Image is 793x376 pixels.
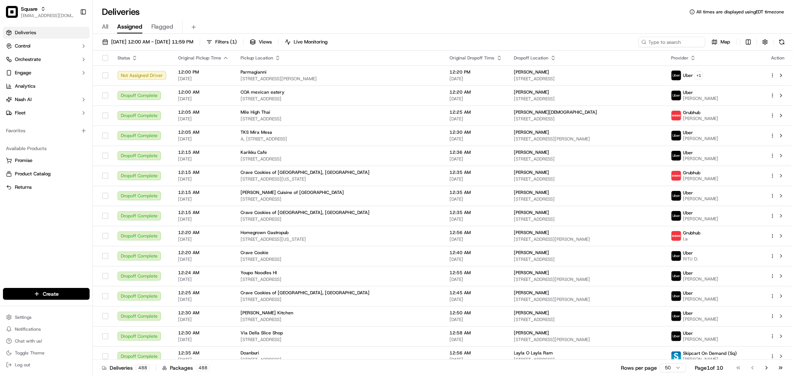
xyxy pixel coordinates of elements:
[514,156,660,162] span: [STREET_ADDRESS]
[3,360,90,370] button: Log out
[178,357,229,363] span: [DATE]
[102,6,140,18] h1: Deliveries
[241,317,438,322] span: [STREET_ADDRESS]
[450,330,502,336] span: 12:58 AM
[514,136,660,142] span: [STREET_ADDRESS][PERSON_NAME]
[621,364,657,372] p: Rows per page
[450,156,502,162] span: [DATE]
[450,317,502,322] span: [DATE]
[6,184,87,191] a: Returns
[514,317,660,322] span: [STREET_ADDRESS]
[178,69,229,75] span: 12:00 PM
[514,55,549,61] span: Dropoff Location
[514,350,553,356] span: Layla O Layla Ram
[126,73,135,82] button: Start new chat
[514,330,549,336] span: [PERSON_NAME]
[15,69,31,76] span: Engage
[514,276,660,282] span: [STREET_ADDRESS][PERSON_NAME]
[721,39,730,45] span: Map
[683,72,693,78] span: Uber
[7,108,13,114] div: 📗
[241,156,438,162] span: [STREET_ADDRESS]
[683,290,693,296] span: Uber
[102,22,108,31] span: All
[3,312,90,322] button: Settings
[3,94,90,106] button: Nash AI
[43,290,59,298] span: Create
[450,176,502,182] span: [DATE]
[671,55,689,61] span: Provider
[450,136,502,142] span: [DATE]
[178,156,229,162] span: [DATE]
[514,337,660,343] span: [STREET_ADDRESS][PERSON_NAME]
[450,296,502,302] span: [DATE]
[683,270,693,276] span: Uber
[3,181,90,193] button: Returns
[683,230,700,236] span: Grubhub
[514,357,660,363] span: [STREET_ADDRESS]
[450,216,502,222] span: [DATE]
[241,149,267,155] span: Karikku Cafe
[136,364,150,371] div: 488
[178,129,229,135] span: 12:05 AM
[241,210,370,215] span: Crave Cookies of [GEOGRAPHIC_DATA], [GEOGRAPHIC_DATA]
[514,236,660,242] span: [STREET_ADDRESS][PERSON_NAME]
[3,54,90,65] button: Orchestrate
[450,55,495,61] span: Original Dropoff Time
[281,37,331,47] button: Live Monitoring
[241,337,438,343] span: [STREET_ADDRESS]
[7,7,22,22] img: Nash
[241,55,273,61] span: Pickup Location
[15,362,30,368] span: Log out
[178,169,229,175] span: 12:15 AM
[3,336,90,346] button: Chat with us!
[770,55,786,61] div: Action
[671,71,681,80] img: uber-new-logo.jpeg
[683,176,718,182] span: [PERSON_NAME]
[178,55,221,61] span: Original Pickup Time
[241,357,438,363] span: [STREET_ADDRESS]
[450,276,502,282] span: [DATE]
[178,236,229,242] span: [DATE]
[178,337,229,343] span: [DATE]
[178,250,229,256] span: 12:20 AM
[15,56,41,63] span: Orchestrate
[241,196,438,202] span: [STREET_ADDRESS]
[450,76,502,82] span: [DATE]
[514,270,549,276] span: [PERSON_NAME]
[7,71,21,84] img: 1736555255976-a54dd68f-1ca7-489b-9aae-adbdc363a1c4
[450,189,502,195] span: 12:35 AM
[7,30,135,42] p: Welcome 👋
[683,356,737,362] span: [PERSON_NAME]
[178,216,229,222] span: [DATE]
[683,256,698,262] span: RITU D.
[63,108,69,114] div: 💻
[241,350,259,356] span: Doanburi
[178,189,229,195] span: 12:15 AM
[683,130,693,136] span: Uber
[683,350,737,356] span: Skipcart On Demand (Sq)
[450,196,502,202] span: [DATE]
[3,324,90,334] button: Notifications
[450,290,502,296] span: 12:45 AM
[15,83,35,90] span: Analytics
[671,271,681,281] img: uber-new-logo.jpeg
[52,126,90,132] a: Powered byPylon
[671,331,681,341] img: uber-new-logo.jpeg
[102,364,150,372] div: Deliveries
[450,96,502,102] span: [DATE]
[450,350,502,356] span: 12:56 AM
[178,317,229,322] span: [DATE]
[241,136,438,142] span: A, [STREET_ADDRESS]
[683,95,718,101] span: [PERSON_NAME]
[638,37,705,47] input: Type to search
[695,364,723,372] div: Page 1 of 10
[21,5,38,13] button: Square
[683,210,693,216] span: Uber
[683,330,693,336] span: Uber
[450,230,502,236] span: 12:56 AM
[15,314,32,320] span: Settings
[514,310,549,316] span: [PERSON_NAME]
[671,251,681,261] img: uber-new-logo.jpeg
